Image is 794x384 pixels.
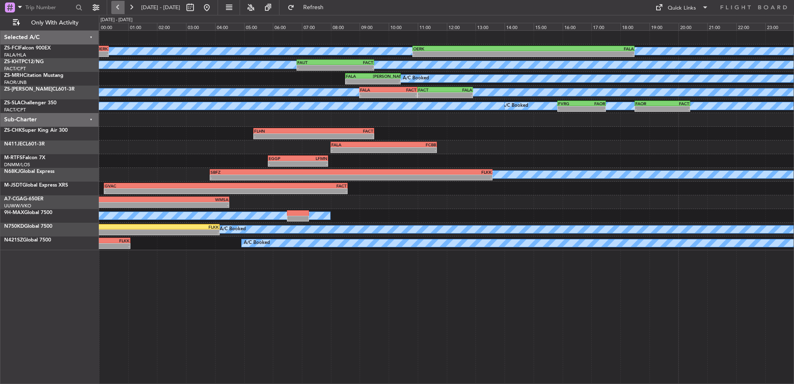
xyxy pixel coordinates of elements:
div: FLHN [254,128,314,133]
div: [PERSON_NAME] [373,74,400,79]
div: 21:00 [707,23,736,30]
a: FALA/HLA [4,52,26,58]
a: ZS-FCIFalcon 900EX [4,46,51,51]
div: 07:00 [302,23,331,30]
div: 08:00 [331,23,360,30]
div: FALA [445,87,472,92]
span: 9H-MAX [4,210,24,215]
span: M-JSDT [4,183,22,188]
div: FACT [336,60,373,65]
span: ZS-[PERSON_NAME] [4,87,52,92]
a: N68KJGlobal Express [4,169,54,174]
div: FCBB [384,142,436,147]
div: - [662,106,689,111]
div: 10:00 [389,23,418,30]
div: [DATE] - [DATE] [100,17,132,24]
div: - [635,106,662,111]
div: 13:00 [475,23,505,30]
div: EGGP [269,156,298,161]
span: N421SZ [4,238,23,243]
div: FALA [360,87,388,92]
a: UUWW/VKO [4,203,31,209]
div: 00:00 [99,23,128,30]
div: 19:00 [649,23,679,30]
div: FACT [388,87,417,92]
div: FVRG [558,101,581,106]
div: GVAC [105,183,226,188]
div: 14:00 [505,23,534,30]
div: - [298,161,328,166]
div: A/C Booked [244,237,270,249]
div: - [524,52,634,57]
div: A/C Booked [502,100,528,112]
a: N750KDGlobal 7500 [4,224,52,229]
a: N411JECL601-3R [4,142,45,147]
div: - [225,189,347,194]
div: 11:00 [418,23,447,30]
div: - [581,106,605,111]
span: Only With Activity [22,20,88,26]
div: 22:00 [736,23,765,30]
a: A7-CGAG-650ER [4,197,44,202]
div: SBFZ [211,170,351,175]
a: 9H-MAXGlobal 7500 [4,210,52,215]
input: Trip Number [25,1,73,14]
div: FAOR [635,101,662,106]
div: - [211,175,351,180]
div: 05:00 [244,23,273,30]
div: LFMN [298,156,328,161]
a: DNMM/LOS [4,162,30,168]
div: - [388,93,417,98]
div: - [63,202,228,207]
span: N411JE [4,142,22,147]
a: FACT/CPT [4,107,26,113]
div: A/C Booked [220,223,246,236]
div: - [351,175,491,180]
div: - [373,79,400,84]
div: 15:00 [534,23,563,30]
div: FLKK [72,238,130,243]
div: 03:00 [186,23,215,30]
div: FLKK [84,224,219,229]
a: N421SZGlobal 7500 [4,238,51,243]
div: 01:00 [128,23,157,30]
span: ZS-CHK [4,128,22,133]
a: M-RTFSFalcon 7X [4,155,45,160]
div: - [254,134,314,139]
div: - [84,230,219,235]
div: FALA [524,46,634,51]
span: [DATE] - [DATE] [141,4,180,11]
div: 06:00 [273,23,302,30]
span: ZS-SLA [4,101,21,106]
div: FACT [225,183,347,188]
a: M-JSDTGlobal Express XRS [4,183,68,188]
div: 12:00 [447,23,476,30]
button: Quick Links [651,1,713,14]
span: Refresh [296,5,331,10]
span: M-RTFS [4,155,22,160]
a: ZS-SLAChallenger 350 [4,101,56,106]
div: 17:00 [591,23,620,30]
span: A7-CGA [4,197,23,202]
div: Quick Links [668,4,696,12]
span: N750KD [4,224,24,229]
div: FAOR [581,101,605,106]
div: OERK [413,46,524,51]
div: FALA [346,74,373,79]
div: 02:00 [157,23,186,30]
div: FAUT [297,60,335,65]
a: FAOR/JNB [4,79,27,86]
div: - [336,65,373,70]
div: - [72,244,130,249]
div: FACT [662,101,689,106]
div: 18:00 [620,23,649,30]
div: - [360,93,388,98]
div: - [331,148,384,153]
span: ZS-FCI [4,46,19,51]
div: - [105,189,226,194]
div: FALA [331,142,384,147]
a: ZS-KHTPC12/NG [4,59,44,64]
button: Only With Activity [9,16,90,30]
span: ZS-MRH [4,73,23,78]
div: A/C Booked [403,72,429,85]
